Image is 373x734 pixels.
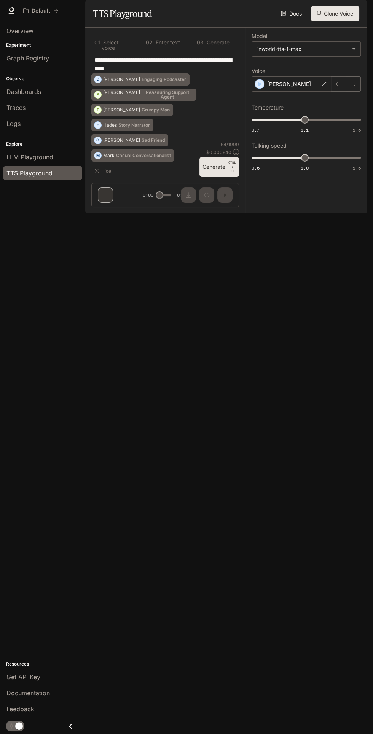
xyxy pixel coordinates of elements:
[301,165,309,171] span: 1.0
[252,33,267,39] p: Model
[267,80,311,88] p: [PERSON_NAME]
[32,8,50,14] p: Default
[94,134,101,146] div: O
[197,40,205,45] p: 0 3 .
[301,127,309,133] span: 1.1
[228,160,236,169] p: CTRL +
[103,90,140,95] p: [PERSON_NAME]
[199,157,239,177] button: GenerateCTRL +⏎
[279,6,305,21] a: Docs
[94,40,102,51] p: 0 1 .
[20,3,62,18] button: All workspaces
[142,138,165,143] p: Sad Friend
[91,119,153,131] button: HHadesStory Narrator
[228,160,236,174] p: ⏎
[94,104,101,116] div: T
[103,77,140,82] p: [PERSON_NAME]
[142,77,186,82] p: Engaging Podcaster
[91,104,173,116] button: T[PERSON_NAME]Grumpy Man
[103,108,140,112] p: [PERSON_NAME]
[93,6,152,21] h1: TTS Playground
[102,40,134,51] p: Select voice
[103,123,117,127] p: Hades
[94,73,101,86] div: D
[91,165,116,177] button: Hide
[91,149,174,162] button: MMarkCasual Conversationalist
[252,165,260,171] span: 0.5
[91,89,196,101] button: A[PERSON_NAME]Reassuring Support Agent
[146,40,154,45] p: 0 2 .
[94,89,101,101] div: A
[103,153,115,158] p: Mark
[252,42,360,56] div: inworld-tts-1-max
[252,105,284,110] p: Temperature
[142,90,193,99] p: Reassuring Support Agent
[103,138,140,143] p: [PERSON_NAME]
[252,127,260,133] span: 0.7
[154,40,180,45] p: Enter text
[118,123,150,127] p: Story Narrator
[142,108,170,112] p: Grumpy Man
[252,68,265,74] p: Voice
[91,134,168,146] button: O[PERSON_NAME]Sad Friend
[257,45,348,53] div: inworld-tts-1-max
[94,119,101,131] div: H
[91,73,190,86] button: D[PERSON_NAME]Engaging Podcaster
[94,149,101,162] div: M
[353,165,361,171] span: 1.5
[205,40,230,45] p: Generate
[353,127,361,133] span: 1.5
[311,6,359,21] button: Clone Voice
[252,143,287,148] p: Talking speed
[116,153,171,158] p: Casual Conversationalist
